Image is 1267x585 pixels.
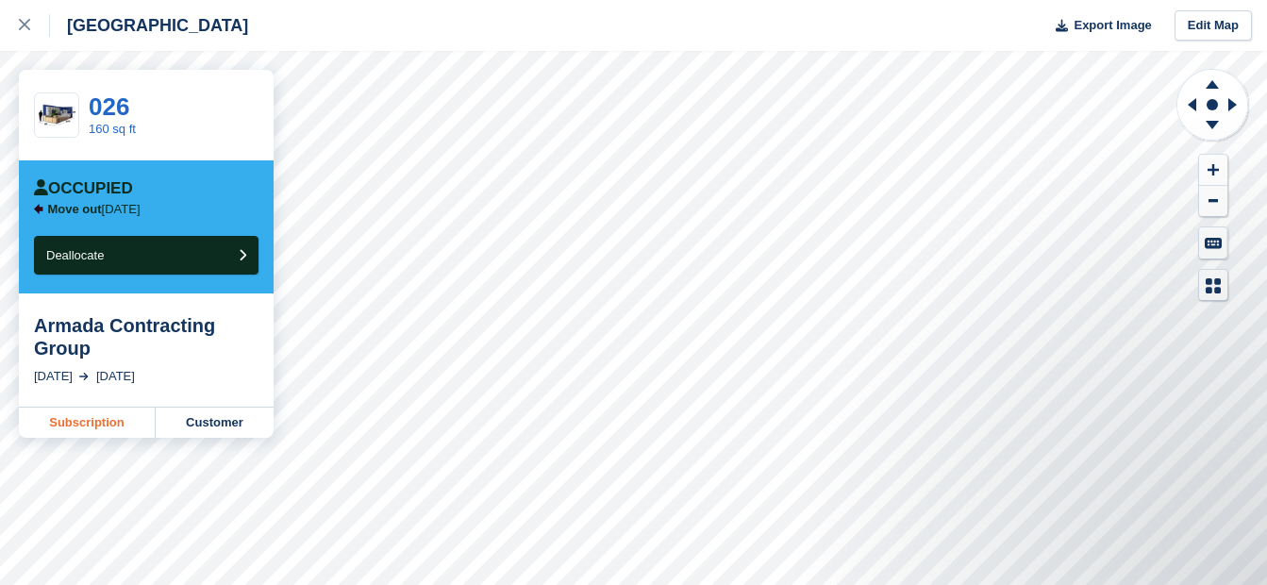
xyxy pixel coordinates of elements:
div: [GEOGRAPHIC_DATA] [50,14,248,37]
button: Deallocate [34,236,258,275]
a: 026 [89,92,129,121]
button: Export Image [1044,10,1152,42]
div: Armada Contracting Group [34,314,258,359]
span: Export Image [1074,16,1151,35]
button: Zoom In [1199,155,1227,186]
a: Edit Map [1175,10,1252,42]
button: Map Legend [1199,270,1227,301]
a: 160 sq ft [89,122,136,136]
img: arrow-left-icn-90495f2de72eb5bd0bd1c3c35deca35cc13f817d75bef06ecd7c0b315636ce7e.svg [34,204,43,214]
span: Move out [48,202,102,216]
a: Subscription [19,408,156,438]
button: Keyboard Shortcuts [1199,227,1227,259]
img: arrow-right-light-icn-cde0832a797a2874e46488d9cf13f60e5c3a73dbe684e267c42b8395dfbc2abf.svg [79,373,89,380]
a: Customer [156,408,274,438]
div: [DATE] [34,367,73,386]
button: Zoom Out [1199,186,1227,217]
span: Deallocate [46,248,104,262]
div: [DATE] [96,367,135,386]
img: 20-ft-container.jpg [35,99,78,132]
div: Occupied [34,179,133,198]
p: [DATE] [48,202,141,217]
